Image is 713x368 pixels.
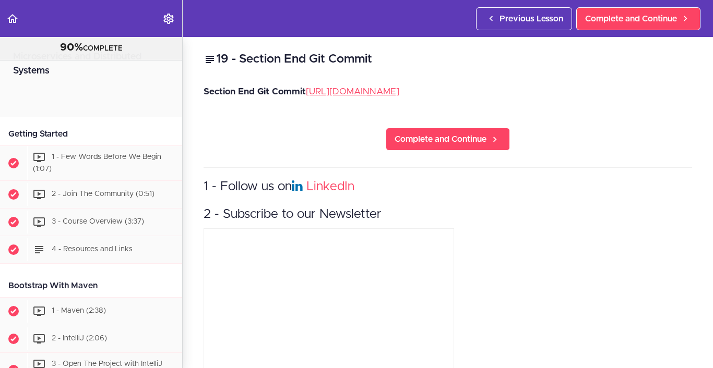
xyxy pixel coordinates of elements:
[33,153,161,173] span: 1 - Few Words Before We Begin (1:07)
[52,307,106,314] span: 1 - Maven (2:38)
[395,133,486,145] span: Complete and Continue
[52,190,155,198] span: 2 - Join The Community (0:51)
[52,218,144,225] span: 3 - Course Overview (3:37)
[13,41,169,55] div: COMPLETE
[386,128,510,151] a: Complete and Continue
[204,87,306,96] strong: Section End Git Commit
[204,206,692,223] h3: 2 - Subscribe to our Newsletter
[585,13,677,25] span: Complete and Continue
[162,13,175,25] svg: Settings Menu
[500,13,563,25] span: Previous Lesson
[476,7,572,30] a: Previous Lesson
[204,178,692,195] h3: 1 - Follow us on
[52,246,133,253] span: 4 - Resources and Links
[306,87,399,96] a: [URL][DOMAIN_NAME]
[306,180,354,193] a: LinkedIn
[576,7,700,30] a: Complete and Continue
[204,51,692,68] h2: 19 - Section End Git Commit
[6,13,19,25] svg: Back to course curriculum
[60,42,83,53] span: 90%
[52,335,107,342] span: 2 - IntelliJ (2:06)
